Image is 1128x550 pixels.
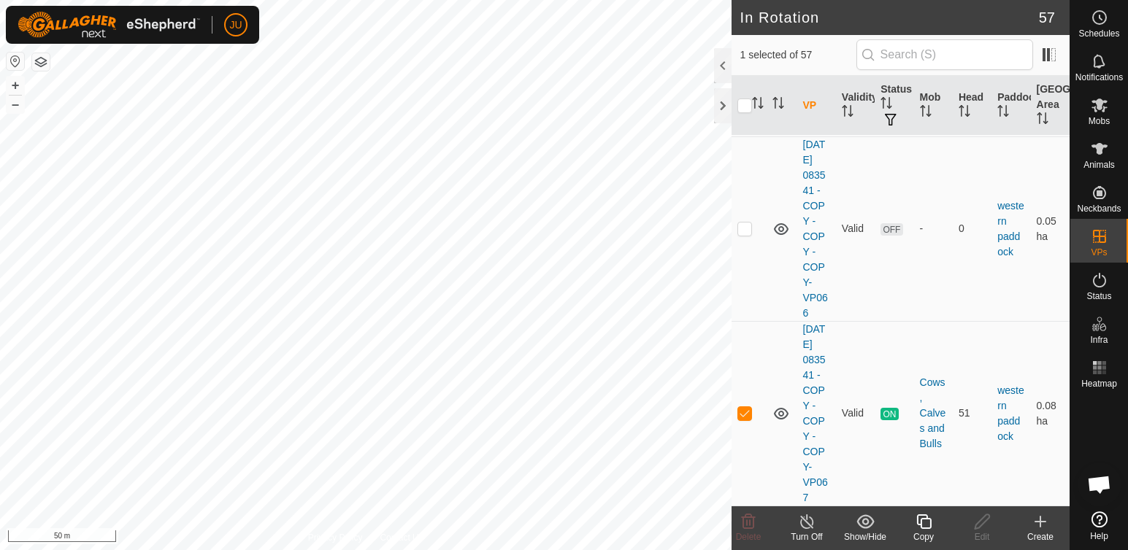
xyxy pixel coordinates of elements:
a: Privacy Policy [308,531,363,544]
span: 57 [1039,7,1055,28]
div: Copy [894,530,953,543]
button: Reset Map [7,53,24,70]
div: Show/Hide [836,530,894,543]
span: 1 selected of 57 [740,47,856,63]
p-sorticon: Activate to sort [752,99,764,111]
img: Gallagher Logo [18,12,200,38]
span: Status [1086,292,1111,301]
th: [GEOGRAPHIC_DATA] Area [1031,76,1070,136]
input: Search (S) [856,39,1033,70]
p-sorticon: Activate to sort [1037,115,1048,126]
button: – [7,96,24,113]
p-sorticon: Activate to sort [880,99,892,111]
td: 0.05 ha [1031,136,1070,321]
span: Animals [1083,160,1115,169]
th: Head [953,76,991,136]
span: Notifications [1075,73,1123,82]
div: Edit [953,530,1011,543]
p-sorticon: Activate to sort [997,107,1009,119]
a: Contact Us [380,531,423,544]
span: VPs [1091,248,1107,257]
th: VP [797,76,836,136]
span: ON [880,408,898,420]
span: Infra [1090,336,1108,344]
td: 51 [953,321,991,506]
a: [DATE] 083541 - COPY - COPY - COPY-VP066 [803,139,828,319]
span: OFF [880,223,902,236]
td: Valid [836,136,875,321]
div: Turn Off [778,530,836,543]
button: + [7,77,24,94]
div: Open chat [1078,462,1121,506]
a: [DATE] 083541 - COPY - COPY - COPY-VP067 [803,323,828,503]
p-sorticon: Activate to sort [959,107,970,119]
span: Neckbands [1077,204,1121,213]
span: Delete [736,532,761,542]
span: Heatmap [1081,379,1117,388]
a: Help [1070,506,1128,546]
h2: In Rotation [740,9,1039,26]
td: 0 [953,136,991,321]
th: Validity [836,76,875,136]
th: Mob [914,76,953,136]
span: Help [1090,532,1108,541]
p-sorticon: Activate to sort [772,99,784,111]
span: JU [229,18,242,33]
button: Map Layers [32,53,50,71]
th: Paddock [991,76,1030,136]
a: western paddock [997,384,1024,442]
td: Valid [836,321,875,506]
div: - [920,221,947,236]
p-sorticon: Activate to sort [842,107,853,119]
th: Status [875,76,913,136]
p-sorticon: Activate to sort [920,107,932,119]
span: Mobs [1089,117,1110,125]
a: western paddock [997,200,1024,257]
td: 0.08 ha [1031,321,1070,506]
span: Schedules [1078,29,1119,38]
div: Cows, Calves and Bulls [920,375,947,452]
div: Create [1011,530,1070,543]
